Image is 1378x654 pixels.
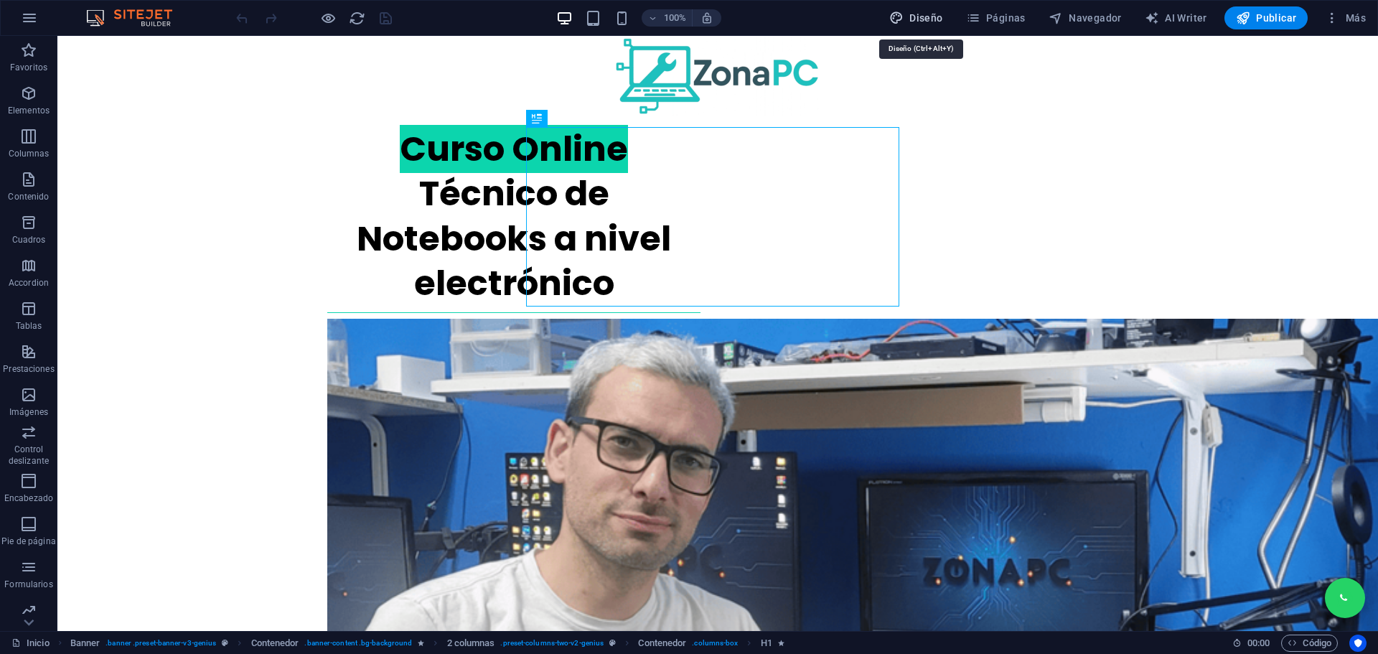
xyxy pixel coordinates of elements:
[3,363,54,375] p: Prestaciones
[883,6,949,29] button: Diseño
[9,277,49,289] p: Accordion
[1247,635,1270,652] span: 00 00
[83,9,190,27] img: Editor Logo
[692,635,738,652] span: . columns-box
[222,639,228,647] i: Este elemento es un preajuste personalizable
[304,635,412,652] span: . banner-content .bg-background
[70,635,100,652] span: Haz clic para seleccionar y doble clic para editar
[1224,6,1308,29] button: Publicar
[960,6,1031,29] button: Páginas
[11,635,50,652] a: Haz clic para cancelar la selección y doble clic para abrir páginas
[8,105,50,116] p: Elementos
[1319,6,1372,29] button: Más
[10,62,47,73] p: Favoritos
[348,9,365,27] button: reload
[1049,11,1122,25] span: Navegador
[12,234,46,246] p: Cuadros
[8,191,49,202] p: Contenido
[1257,637,1260,648] span: :
[349,10,365,27] i: Volver a cargar página
[889,11,943,25] span: Diseño
[642,9,693,27] button: 100%
[761,635,772,652] span: Haz clic para seleccionar y doble clic para editar
[1145,11,1207,25] span: AI Writer
[700,11,713,24] i: Al redimensionar, ajustar el nivel de zoom automáticamente para ajustarse al dispositivo elegido.
[9,406,48,418] p: Imágenes
[1139,6,1213,29] button: AI Writer
[663,9,686,27] h6: 100%
[638,635,686,652] span: Haz clic para seleccionar y doble clic para editar
[1043,6,1128,29] button: Navegador
[418,639,424,647] i: El elemento contiene una animación
[251,635,299,652] span: Haz clic para seleccionar y doble clic para editar
[447,635,495,652] span: Haz clic para seleccionar y doble clic para editar
[609,639,616,647] i: Este elemento es un preajuste personalizable
[4,492,53,504] p: Encabezado
[106,635,216,652] span: . banner .preset-banner-v3-genius
[1325,11,1366,25] span: Más
[319,9,337,27] button: Haz clic para salir del modo de previsualización y seguir editando
[1,536,55,547] p: Pie de página
[1232,635,1270,652] h6: Tiempo de la sesión
[4,579,52,590] p: Formularios
[9,148,50,159] p: Columnas
[1349,635,1367,652] button: Usercentrics
[1236,11,1297,25] span: Publicar
[778,639,784,647] i: El elemento contiene una animación
[1281,635,1338,652] button: Código
[70,635,784,652] nav: breadcrumb
[1288,635,1331,652] span: Código
[500,635,604,652] span: . preset-columns-two-v2-genius
[966,11,1026,25] span: Páginas
[16,320,42,332] p: Tablas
